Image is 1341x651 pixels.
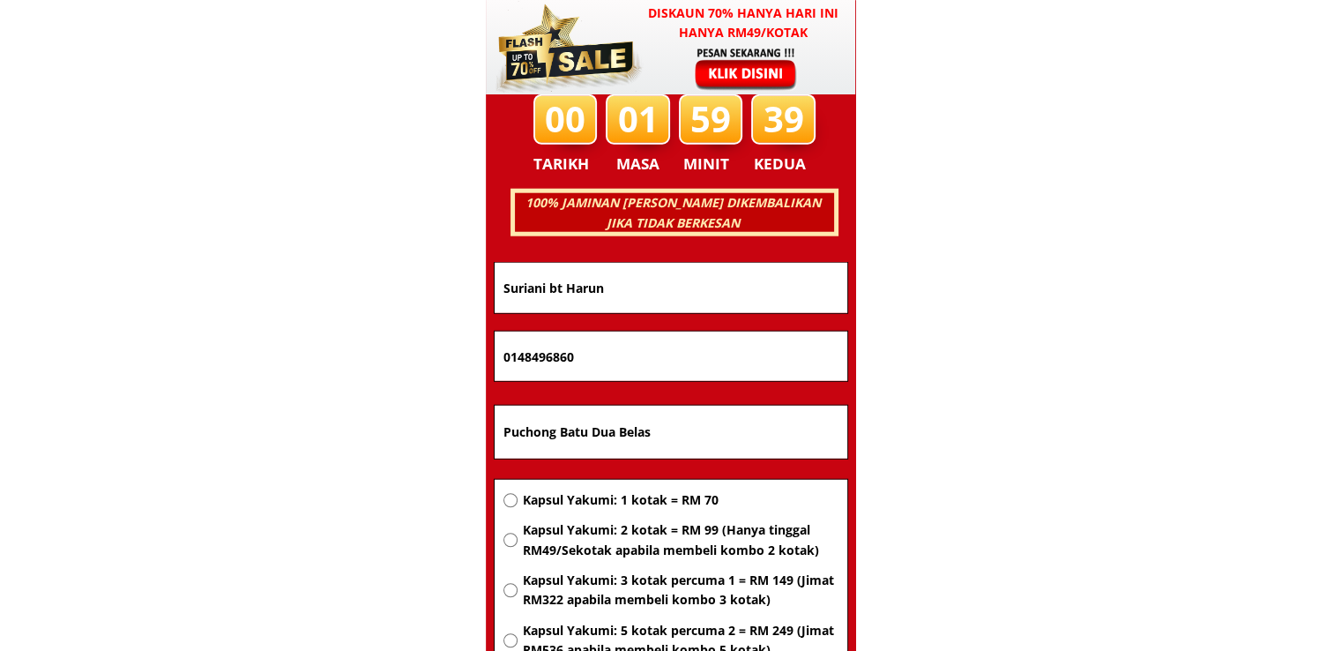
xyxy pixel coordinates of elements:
[522,571,838,610] span: Kapsul Yakumi: 3 kotak percuma 1 = RM 149 (Jimat RM322 apabila membeli kombo 3 kotak)
[499,263,843,313] input: Nama penuh
[608,152,668,176] h3: MASA
[631,4,856,43] h3: Diskaun 70% hanya hari ini hanya RM49/kotak
[683,152,736,176] h3: MINIT
[499,406,843,459] input: Alamat
[754,152,811,176] h3: KEDUA
[512,193,833,233] h3: 100% JAMINAN [PERSON_NAME] DIKEMBALIKAN JIKA TIDAK BERKESAN
[522,490,838,510] span: Kapsul Yakumi: 1 kotak = RM 70
[499,332,843,381] input: Nombor Telefon Bimbit
[533,152,607,176] h3: TARIKH
[522,520,838,560] span: Kapsul Yakumi: 2 kotak = RM 99 (Hanya tinggal RM49/Sekotak apabila membeli kombo 2 kotak)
